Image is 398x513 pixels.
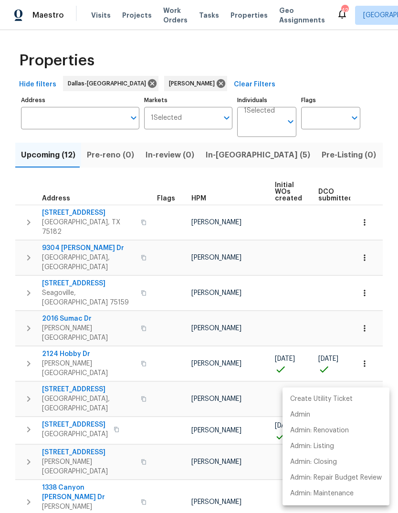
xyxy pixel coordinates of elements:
[290,410,310,420] p: Admin
[290,489,354,499] p: Admin: Maintenance
[290,441,334,451] p: Admin: Listing
[290,473,382,483] p: Admin: Repair Budget Review
[290,394,353,404] p: Create Utility Ticket
[290,457,337,467] p: Admin: Closing
[290,426,349,436] p: Admin: Renovation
